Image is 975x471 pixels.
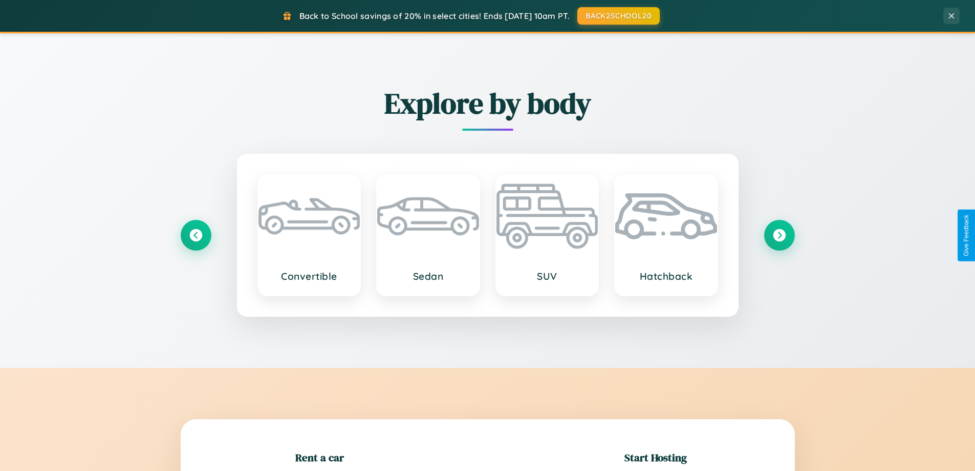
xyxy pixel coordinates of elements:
button: BACK2SCHOOL20 [577,7,660,25]
h2: Explore by body [181,84,795,123]
h3: SUV [507,270,588,282]
h2: Start Hosting [624,450,687,465]
h2: Rent a car [295,450,344,465]
span: Back to School savings of 20% in select cities! Ends [DATE] 10am PT. [299,11,570,21]
h3: Sedan [387,270,469,282]
div: Give Feedback [963,215,970,256]
h3: Convertible [269,270,350,282]
h3: Hatchback [625,270,707,282]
